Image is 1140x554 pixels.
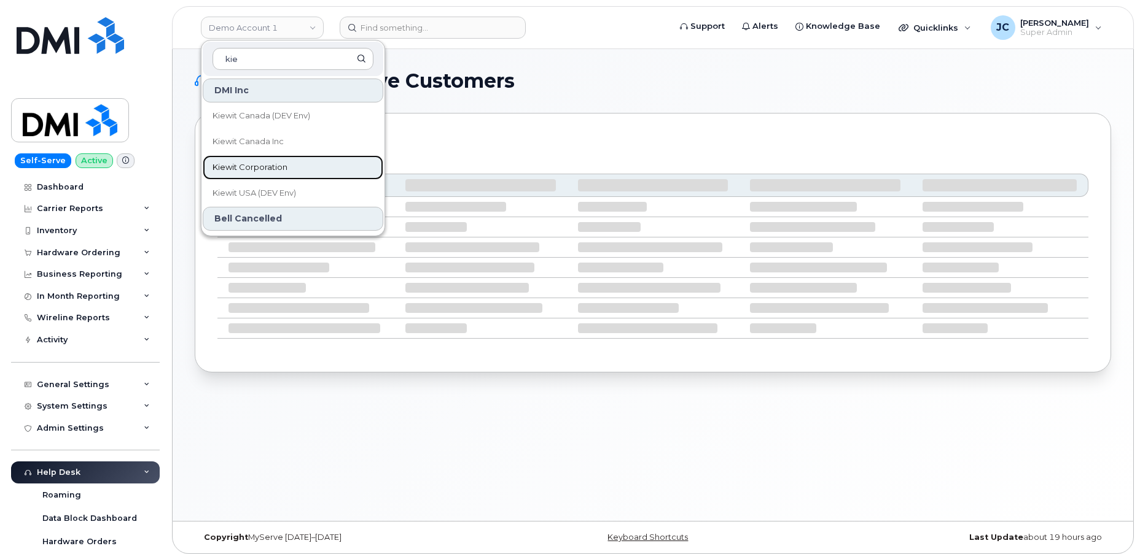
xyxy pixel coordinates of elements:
[203,104,383,128] a: Kiewit Canada (DEV Env)
[213,48,373,70] input: Search
[607,533,688,542] a: Keyboard Shortcuts
[203,155,383,180] a: Kiewit Corporation
[969,533,1023,542] strong: Last Update
[213,110,310,122] span: Kiewit Canada (DEV Env)
[213,187,296,199] span: Kiewit USA (DEV Env)
[204,533,248,542] strong: Copyright
[203,181,383,206] a: Kiewit USA (DEV Env)
[806,533,1111,542] div: about 19 hours ago
[213,161,287,174] span: Kiewit Corporation
[203,129,383,154] a: Kiewit Canada Inc
[203,79,383,102] div: DMI Inc
[203,207,383,231] div: Bell Cancelled
[213,136,284,148] span: Kiewit Canada Inc
[195,533,500,542] div: MyServe [DATE]–[DATE]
